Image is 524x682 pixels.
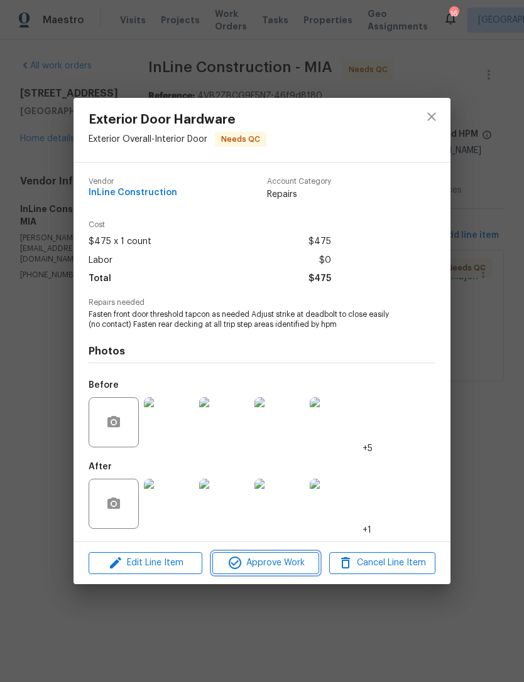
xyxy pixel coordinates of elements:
[92,555,199,571] span: Edit Line Item
[89,221,331,229] span: Cost
[267,188,331,201] span: Repairs
[449,8,458,20] div: 16
[89,345,435,358] h4: Photos
[363,442,373,455] span: +5
[363,524,371,536] span: +1
[89,299,435,307] span: Repairs needed
[329,552,435,574] button: Cancel Line Item
[216,133,265,146] span: Needs QC
[89,252,112,270] span: Labor
[319,252,331,270] span: $0
[216,555,315,571] span: Approve Work
[89,309,401,331] span: Fasten front door threshold tapcon as needed Adjust strike at deadbolt to close easily (no contac...
[89,552,202,574] button: Edit Line Item
[89,233,151,251] span: $475 x 1 count
[267,178,331,186] span: Account Category
[89,135,207,144] span: Exterior Overall - Interior Door
[89,462,112,471] h5: After
[333,555,432,571] span: Cancel Line Item
[417,102,447,132] button: close
[212,552,319,574] button: Approve Work
[308,270,331,288] span: $475
[308,233,331,251] span: $475
[89,113,266,127] span: Exterior Door Hardware
[89,178,177,186] span: Vendor
[89,381,119,390] h5: Before
[89,188,177,198] span: InLine Construction
[89,270,111,288] span: Total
